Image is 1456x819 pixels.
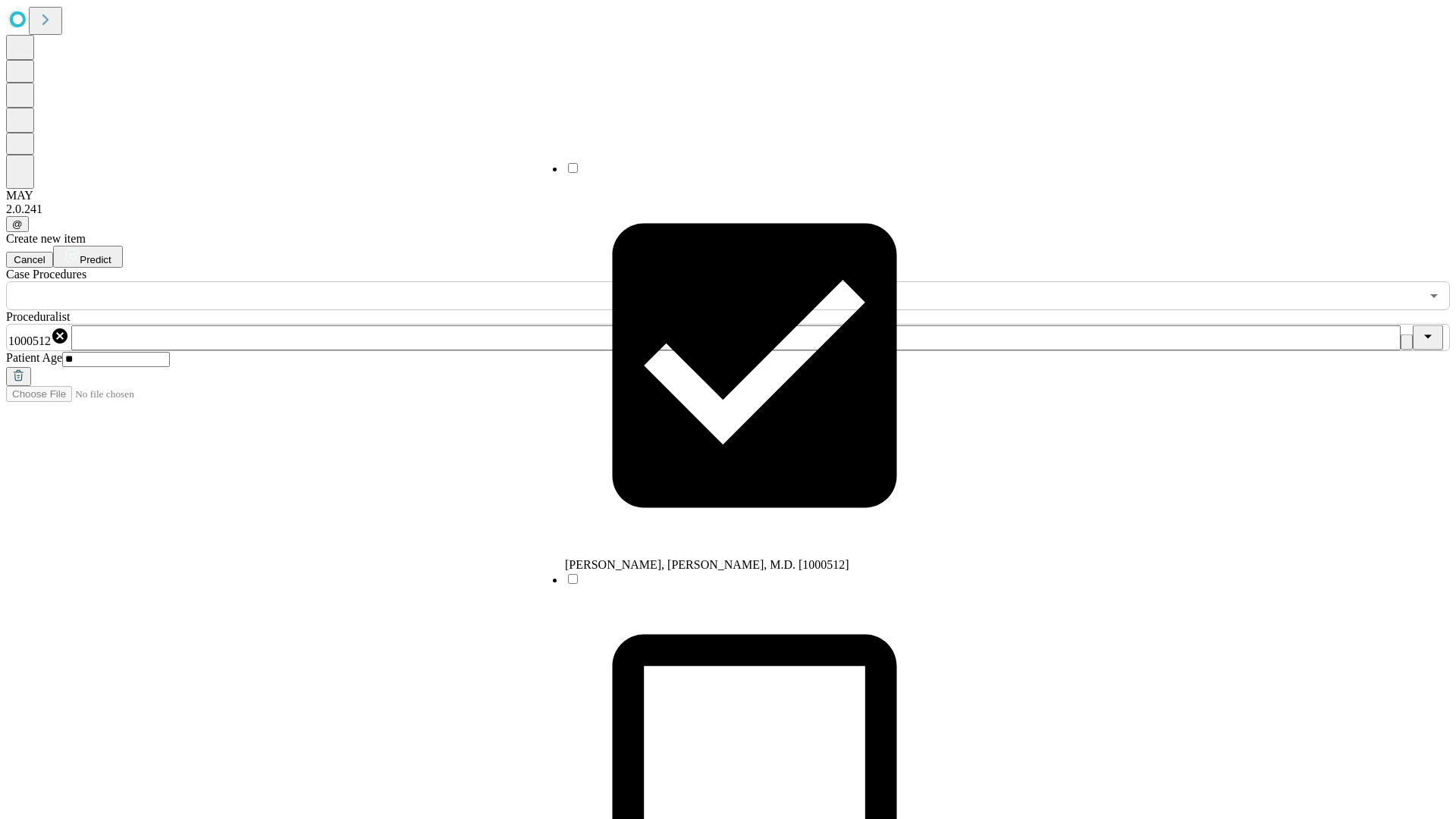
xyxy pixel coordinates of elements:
[80,254,111,265] span: Predict
[6,216,29,232] button: @
[8,327,69,348] div: 1000512
[1401,334,1413,350] button: Clear
[1413,325,1443,350] button: Close
[565,558,849,571] span: [PERSON_NAME], [PERSON_NAME], M.D. [1000512]
[14,254,45,265] span: Cancel
[6,252,53,268] button: Cancel
[6,310,70,323] span: Proceduralist
[1423,285,1445,306] button: Open
[12,218,23,230] span: @
[6,189,1450,202] div: MAY
[6,232,86,245] span: Create new item
[6,351,62,364] span: Patient Age
[8,334,51,347] span: 1000512
[6,202,1450,216] div: 2.0.241
[53,246,123,268] button: Predict
[6,268,86,281] span: Scheduled Procedure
